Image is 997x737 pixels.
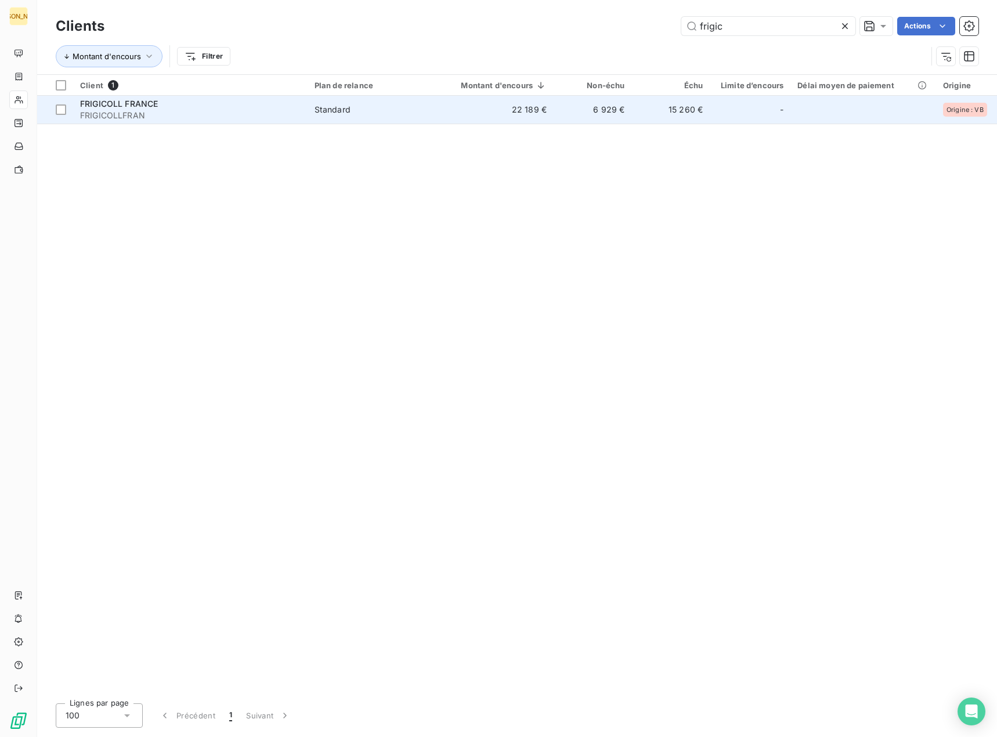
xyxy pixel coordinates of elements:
div: Origine [943,81,990,90]
td: 15 260 € [632,96,710,124]
div: Open Intercom Messenger [958,698,985,725]
span: - [780,104,783,115]
button: Suivant [239,703,298,728]
span: Origine : VB [947,106,984,113]
span: Montant d'encours [73,52,141,61]
div: Plan de relance [315,81,428,90]
div: Montant d'encours [441,81,547,90]
div: [PERSON_NAME] [9,7,28,26]
button: Actions [897,17,955,35]
div: Limite d’encours [717,81,783,90]
div: Standard [315,104,351,115]
div: Échu [639,81,703,90]
button: Précédent [152,703,222,728]
input: Rechercher [681,17,855,35]
span: 1 [108,80,118,91]
button: 1 [222,703,239,728]
div: Délai moyen de paiement [797,81,929,90]
span: Client [80,81,103,90]
span: 1 [229,710,232,721]
td: 22 189 € [434,96,554,124]
td: 6 929 € [554,96,632,124]
img: Logo LeanPay [9,711,28,730]
button: Filtrer [177,47,230,66]
div: Non-échu [561,81,625,90]
button: Montant d'encours [56,45,162,67]
span: FRIGICOLL FRANCE [80,99,158,109]
span: 100 [66,710,80,721]
span: FRIGICOLLFRAN [80,110,301,121]
h3: Clients [56,16,104,37]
